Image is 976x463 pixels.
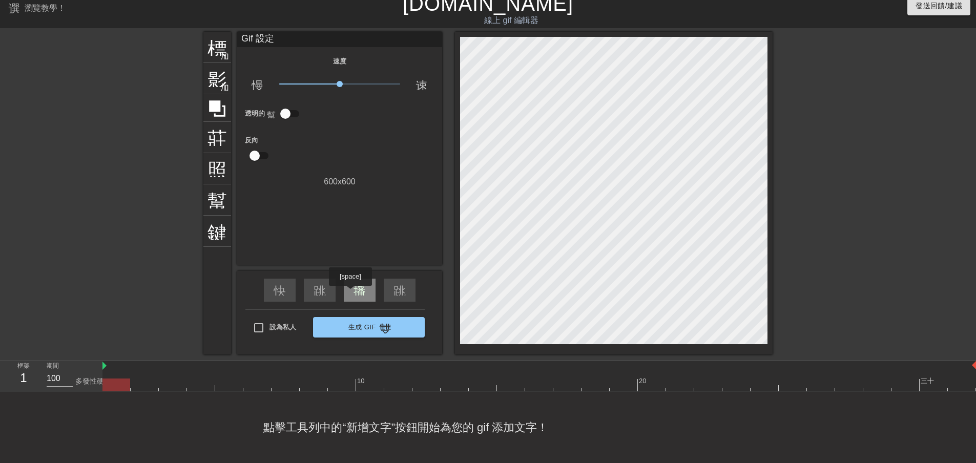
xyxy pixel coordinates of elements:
[324,177,338,186] font: 600
[269,323,297,331] font: 設為私人
[207,36,246,56] font: 標題
[416,78,440,90] font: 速度
[357,377,364,385] font: 10
[972,361,976,369] img: bound-end.png
[207,68,246,87] font: 影像
[245,136,258,144] font: 反向
[393,283,455,296] font: 跳過下一個
[207,158,344,177] font: 照片尺寸選擇大
[921,377,934,385] font: 三十
[220,82,255,91] font: 加入圓圈
[220,51,255,59] font: 加入圓圈
[252,78,313,90] font: 慢動作視頻
[75,377,118,385] font: 多發性硬化症
[207,189,246,208] font: 幫助
[342,177,356,186] font: 600
[25,4,66,12] font: 瀏覽教學！
[314,283,375,296] font: 跳過上一個
[916,2,962,10] font: 發送回饋/建議
[379,321,416,333] font: 雙箭頭
[338,177,342,186] font: x
[17,362,30,369] font: 框架
[354,283,403,296] font: 播放箭頭
[8,1,66,17] a: 瀏覽教學！
[20,371,27,385] font: 1
[207,127,246,146] font: 莊稼
[348,323,376,331] font: 生成 Gif
[263,421,548,434] font: 點擊工具列中的“新增文字”按鈕開始為您的 gif 添加文字！
[274,283,323,296] font: 快速倒帶
[245,110,265,117] font: 透明的
[241,33,274,44] font: Gif 設定
[333,57,346,65] font: 速度
[639,377,646,385] font: 20
[8,1,45,13] font: 選單書
[267,110,284,118] font: 幫助
[207,220,246,240] font: 鍵盤
[47,363,59,369] font: 期間
[313,317,425,338] button: 生成 Gif
[484,16,538,25] font: 線上 gif 編輯器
